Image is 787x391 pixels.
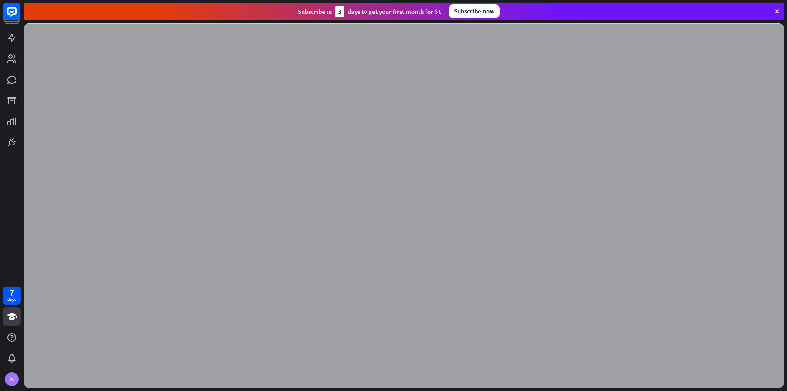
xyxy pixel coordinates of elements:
[335,6,344,17] div: 3
[449,4,500,18] div: Subscribe now
[10,289,14,297] div: 7
[3,287,21,305] a: 7 days
[7,297,16,303] div: days
[5,372,19,386] div: IS
[298,6,442,17] div: Subscribe in days to get your first month for $1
